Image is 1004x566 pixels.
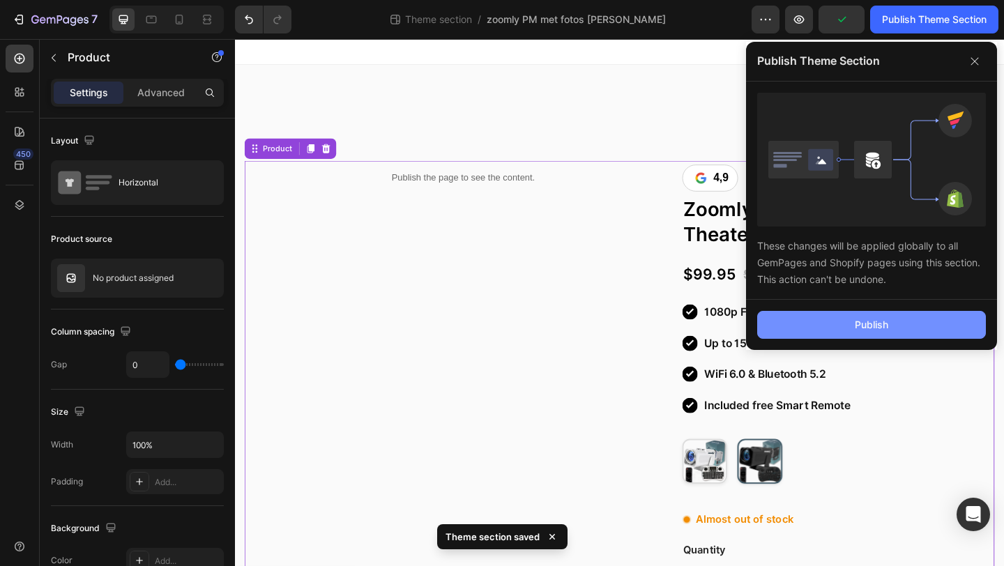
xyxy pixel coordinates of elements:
p: Publish Theme Section [757,53,880,70]
a: Weiße Variante [487,435,535,484]
div: Quantity [487,548,827,565]
div: Product source [51,233,112,245]
div: Publish [855,318,888,332]
div: Rich Text Editor. Editing area: main [509,386,672,412]
button: 7 [6,6,104,33]
p: Product [68,49,186,66]
div: Layout [51,132,98,151]
p: WiFi 6.0 & Bluetooth 5.2 [511,354,670,376]
div: Width [51,438,73,451]
div: 44% [651,247,675,263]
span: Almost out of stock [502,514,608,531]
div: Background [51,519,119,538]
img: Schwarze Beamer [548,436,594,482]
div: Publish Theme Section [882,13,987,27]
iframe: Design area [235,39,1004,566]
div: These changes will be applied globally to all GemPages and Shopify pages using this section. This... [757,227,986,288]
div: Size [51,403,88,422]
p: Advanced [137,86,185,100]
button: Publish [757,311,986,339]
span: / [478,13,481,27]
div: Rich Text Editor. Editing area: main [509,352,672,378]
p: Theme section saved [446,530,540,544]
div: Gap [51,358,67,371]
p: 7 [91,11,98,28]
div: SAVE [621,247,651,264]
div: Add... [155,476,220,489]
div: Column spacing [51,323,134,342]
img: Google ster [497,141,517,161]
p: Up to 150 inch screen size [511,321,670,342]
div: Undo/Redo [235,6,291,33]
span: zoomly PM met fotos [PERSON_NAME] [487,13,666,27]
span: Theme section [402,13,475,27]
h1: Zoomly® Pro MAX – Home Theater Projector [487,170,827,227]
div: $99.95 [487,244,547,268]
div: Rich Text Editor. Editing area: main [509,319,672,344]
input: Auto [127,432,223,457]
input: Auto [127,352,169,377]
img: no image transparent [57,264,85,292]
div: 450 [13,148,33,160]
div: Horizontal [119,167,204,199]
div: $179.95 [552,244,610,268]
button: Publish Theme Section [870,6,998,33]
p: No product assigned [93,273,174,283]
span: 4,9 [521,142,538,160]
a: Schwarze Variante [547,435,595,484]
p: Settings [70,86,108,100]
p: 1080p Full HD [511,286,670,308]
div: Product [27,113,65,125]
p: Included free Smart Remote [511,388,670,410]
div: Padding [51,475,83,488]
span: Google Reviews [556,142,647,160]
img: Weiße Beamer [488,436,534,482]
div: Open Intercom Messenger [957,498,990,531]
div: Rich Text Editor. Editing area: main [509,284,672,310]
